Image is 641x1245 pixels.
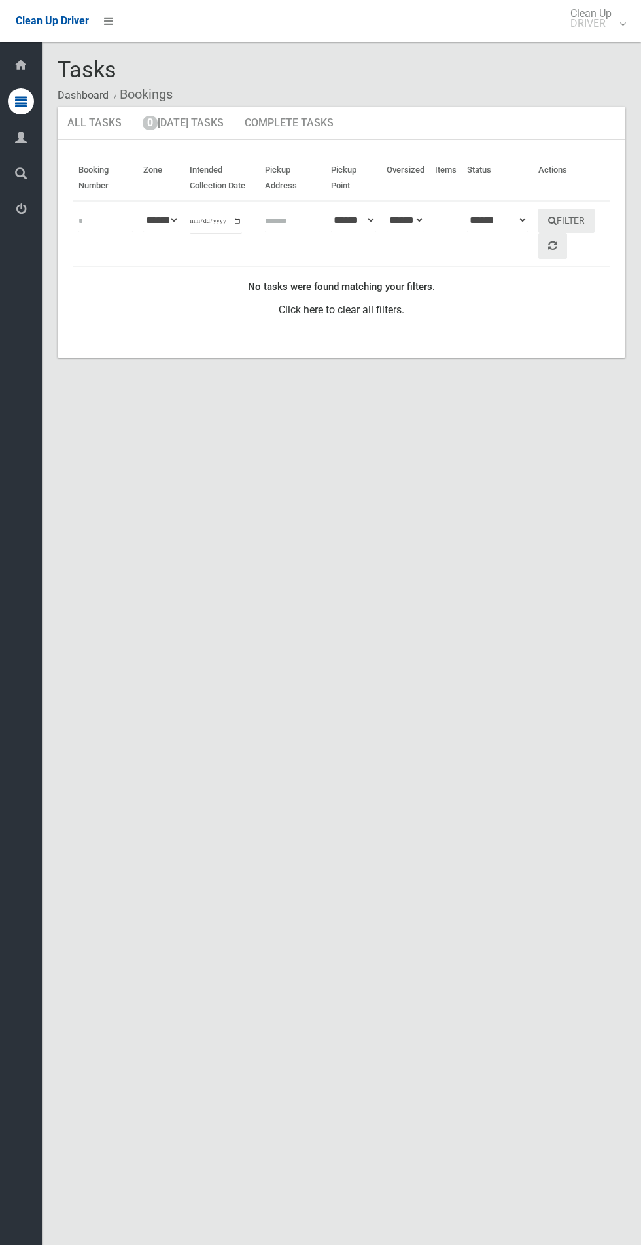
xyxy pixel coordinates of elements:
span: Tasks [58,56,116,82]
th: Status [462,156,533,201]
span: 0 [143,116,158,130]
th: Actions [533,156,610,201]
a: Click here to clear all filters. [279,304,404,316]
small: DRIVER [570,18,612,28]
th: Booking Number [73,156,138,201]
th: Pickup Address [260,156,326,201]
a: 0[DATE] Tasks [133,107,234,141]
a: Complete Tasks [235,107,343,141]
a: All Tasks [58,107,131,141]
h4: No tasks were found matching your filters. [78,281,604,292]
th: Items [430,156,462,201]
button: Filter [538,209,595,233]
span: Clean Up Driver [16,14,89,27]
li: Bookings [111,82,173,107]
th: Oversized [381,156,430,201]
a: Dashboard [58,89,109,101]
th: Intended Collection Date [184,156,260,201]
a: Clean Up Driver [16,11,89,31]
span: Clean Up [564,9,625,28]
th: Pickup Point [326,156,381,201]
th: Zone [138,156,184,201]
